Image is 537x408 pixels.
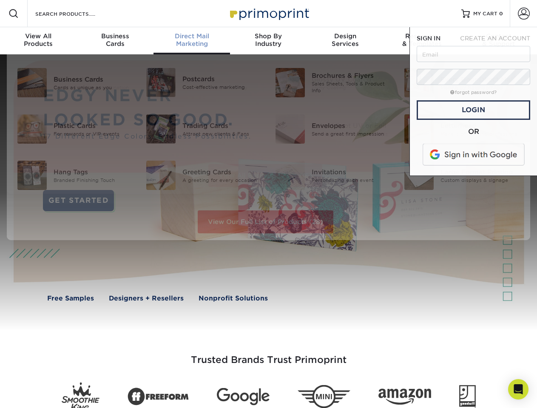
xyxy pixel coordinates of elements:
a: Resources& Templates [384,27,460,54]
img: Inline Foil Business Cards [404,114,434,144]
span: CREATE AN ACCOUNT [460,35,530,42]
div: Cards [77,32,153,48]
img: Raised Spot UV or Foil Business Cards [276,114,305,144]
iframe: Google Customer Reviews [2,382,72,405]
div: Smooth Protective Lamination [54,84,133,91]
div: Matte [182,74,262,84]
h3: Trusted Brands Trust Primoprint [20,334,517,376]
a: BusinessCards [77,27,153,54]
div: Shiny Coating [312,84,391,91]
a: Raised Spot UV or Foil Business Cards Raised Spot UV or Foil Printed on our Premium Cards [275,111,391,147]
img: Goodwill [459,385,476,408]
input: SEARCH PRODUCTS..... [34,8,117,19]
div: Open Intercom Messenger [508,379,528,399]
span: Business [77,32,153,40]
div: Plastic [54,121,133,130]
a: Glossy UV Coated Business Cards Glossy UV Coated Shiny Coating [275,65,391,101]
span: MY CART [473,10,497,17]
img: Amazon [378,389,431,405]
span: Resources [384,32,460,40]
div: Soft Touch Lamination [182,130,262,137]
a: Shop ByIndustry [230,27,307,54]
img: Plastic Business Cards [17,114,47,144]
span: Design [307,32,384,40]
span: SIGN IN [417,35,440,42]
a: Painted Edge Business Cards Painted Edge Our Thickest (32PT) Stock [404,65,520,101]
a: DesignServices [307,27,384,54]
a: View All Business Cards (16) [208,164,322,187]
input: Email [417,46,530,62]
a: Plastic Business Cards Plastic Clear, White, or Frosted [17,111,133,147]
div: & Templates [384,32,460,48]
div: Clear, White, or Frosted [54,130,133,137]
a: Direct MailMarketing [153,27,230,54]
span: Shop By [230,32,307,40]
img: Velvet Business Cards [146,114,176,144]
a: Matte Business Cards Matte Dull, Flat Finish, Not Shiny [146,65,262,101]
div: Glossy UV Coated [312,74,391,84]
div: Velvet [182,121,262,130]
a: Velvet Business Cards Velvet Soft Touch Lamination [146,111,262,147]
div: Marketing [153,32,230,48]
div: Silk Laminated [54,74,133,84]
a: Login [417,100,530,120]
img: Silk Laminated Business Cards [17,68,47,97]
img: Painted Edge Business Cards [404,68,434,97]
img: Glossy UV Coated Business Cards [276,68,305,97]
div: Raised Spot UV or Foil [312,121,391,130]
div: Printed on our Premium Cards [312,130,391,137]
div: Dull, Flat Finish, Not Shiny [182,84,262,91]
img: Matte Business Cards [146,68,176,97]
a: forgot password? [450,90,497,95]
a: Silk Laminated Business Cards Silk Laminated Smooth Protective Lamination [17,65,133,101]
div: Industry [230,32,307,48]
div: Services [307,32,384,48]
img: Primoprint [226,4,311,23]
a: View Our Full List of Products (28) [198,210,333,233]
span: 0 [499,11,503,17]
a: Inline Foil Business Cards Inline Foil Unlimited Foil Colors [404,111,520,147]
div: OR [417,127,530,137]
span: Direct Mail [153,32,230,40]
img: Google [217,388,270,405]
